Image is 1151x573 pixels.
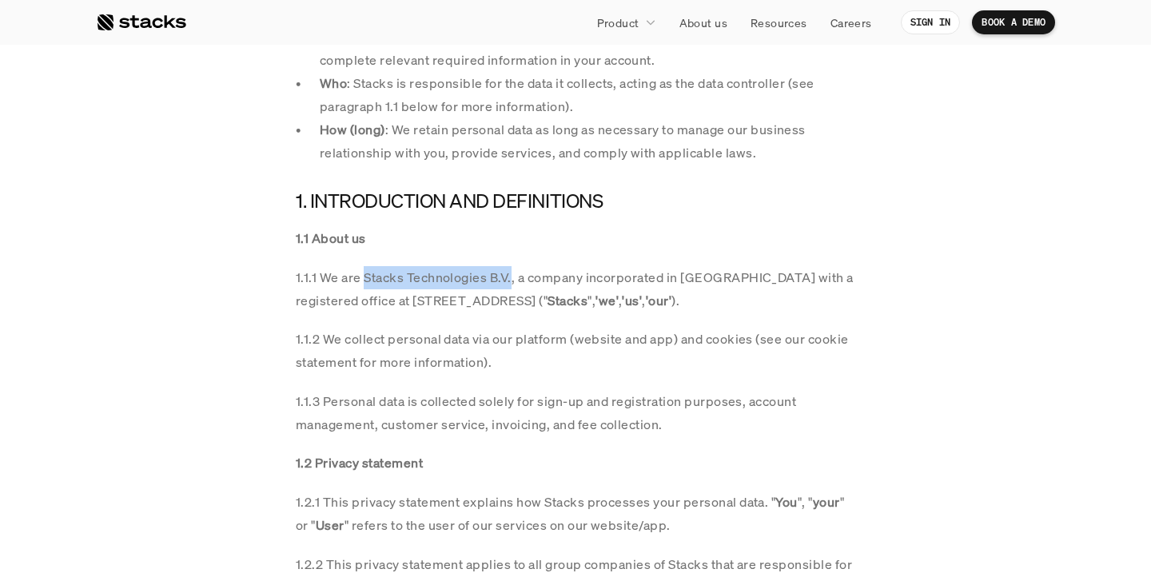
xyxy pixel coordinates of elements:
[320,74,347,92] strong: Who
[622,292,642,309] strong: 'us'
[982,17,1045,28] p: BOOK A DEMO
[775,493,797,511] strong: You
[316,516,345,534] strong: User
[830,14,872,31] p: Careers
[741,8,817,37] a: Resources
[296,266,855,312] p: 1.1.1 We are Stacks Technologies B.V., a company incorporated in [GEOGRAPHIC_DATA] with a registe...
[813,493,840,511] strong: your
[320,118,855,165] p: : We retain personal data as long as necessary to manage our business relationship with you, prov...
[595,292,619,309] strong: 'we'
[597,14,639,31] p: Product
[548,292,587,309] strong: Stacks
[320,26,855,73] p: : Upon registration (or at any time thereafter), we may ask you to provide, update, or complete r...
[670,8,737,37] a: About us
[296,454,423,472] strong: 1.2 Privacy statement
[320,29,355,46] strong: When
[910,17,951,28] p: SIGN IN
[296,188,855,215] h4: 1. INTRODUCTION AND DEFINITIONS
[296,390,855,436] p: 1.1.3 Personal data is collected solely for sign-up and registration purposes, account management...
[320,121,385,138] strong: How (long)
[821,8,882,37] a: Careers
[901,10,961,34] a: SIGN IN
[320,72,855,118] p: : Stacks is responsible for the data it collects, acting as the data controller (see paragraph 1....
[296,328,855,374] p: 1.1.2 We collect personal data via our platform (website and app) and cookies (see our cookie sta...
[296,491,855,537] p: 1.2.1 This privacy statement explains how Stacks processes your personal data. " ", " " or " " re...
[972,10,1055,34] a: BOOK A DEMO
[751,14,807,31] p: Resources
[646,292,671,309] strong: 'our'
[296,229,366,247] strong: 1.1 About us
[679,14,727,31] p: About us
